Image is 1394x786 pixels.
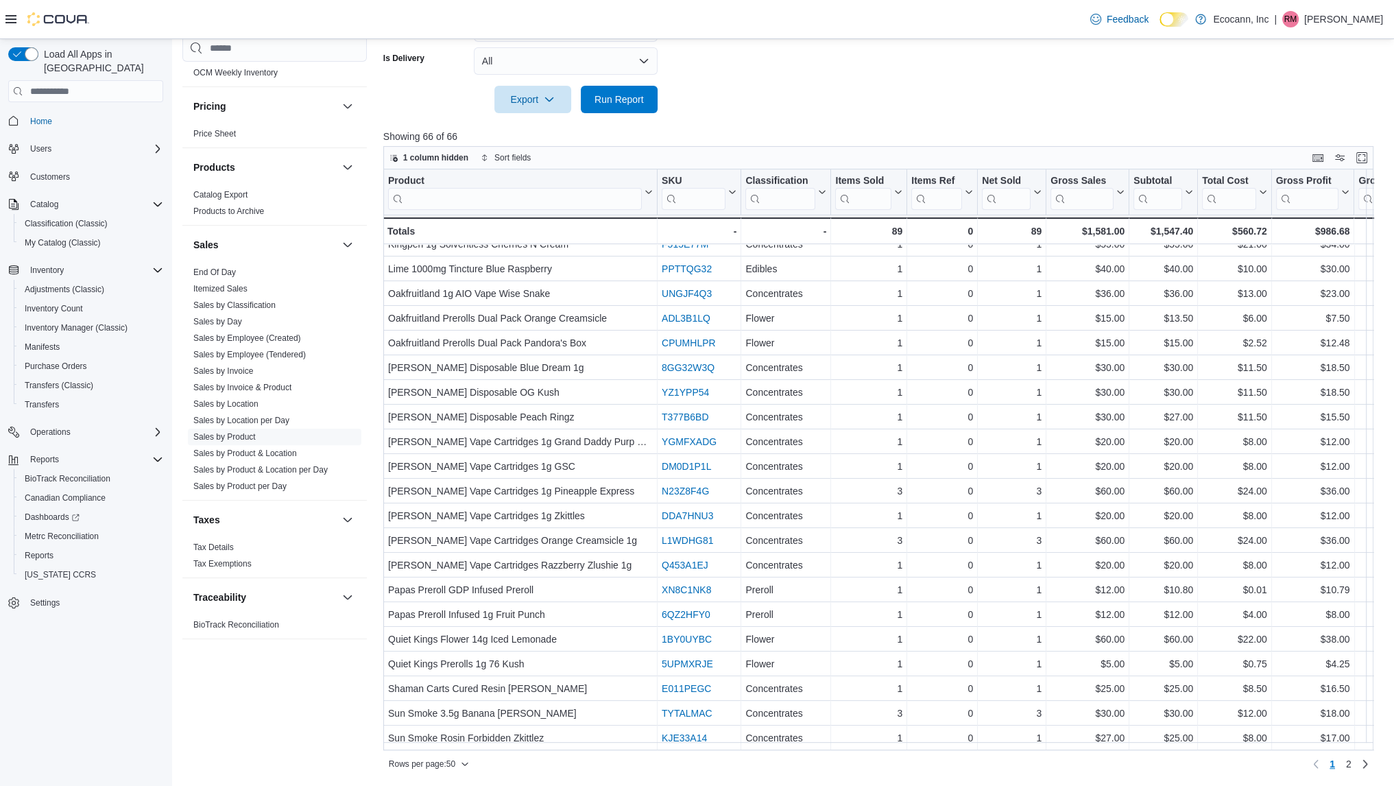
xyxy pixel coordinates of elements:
span: RM [1284,11,1297,27]
a: Home [25,113,58,130]
span: Customers [30,171,70,182]
span: Users [30,143,51,154]
span: Manifests [25,342,60,353]
span: 1 column hidden [403,152,468,163]
div: Gross Profit [1275,175,1338,210]
a: Dashboards [19,509,85,525]
button: Pricing [193,99,337,113]
a: End Of Day [193,267,236,277]
a: 5UPMXRJE [662,658,713,669]
a: Inventory Manager (Classic) [19,320,133,336]
div: Gross Sales [1050,175,1114,188]
span: [US_STATE] CCRS [25,569,96,580]
button: [US_STATE] CCRS [14,565,169,584]
a: Sales by Product [193,432,256,442]
h3: Products [193,160,235,174]
a: Purchase Orders [19,358,93,374]
span: Inventory Count [19,300,163,317]
button: Sort fields [475,150,536,166]
label: Is Delivery [383,53,424,64]
div: $21.00 [1202,236,1266,252]
a: BioTrack Reconciliation [19,471,116,487]
a: Sales by Product & Location per Day [193,465,328,475]
div: Total Cost [1202,175,1255,210]
a: 6QZ2HFY0 [662,609,710,620]
span: Itemized Sales [193,283,248,294]
div: Pricing [182,126,367,147]
img: Cova [27,12,89,26]
a: Manifests [19,339,65,355]
div: Subtotal [1133,175,1182,210]
div: $36.00 [1133,285,1193,302]
div: 0 [911,223,973,239]
div: $40.00 [1050,261,1125,277]
a: E011PEGC [662,683,711,694]
div: $30.00 [1133,359,1193,376]
div: Gross Sales [1050,175,1114,210]
a: 8GG32W3Q [662,362,714,373]
span: Home [30,116,52,127]
a: UNGJF4Q3 [662,288,712,299]
button: Transfers [14,395,169,414]
a: BioTrack Reconciliation [193,620,279,630]
div: Total Cost [1202,175,1255,188]
button: Reports [25,451,64,468]
div: Edibles [745,261,826,277]
div: 1 [835,285,902,302]
span: 1 [1330,757,1335,771]
span: Metrc Reconciliation [19,528,163,545]
div: SKU URL [662,175,725,210]
button: Gross Sales [1050,175,1125,210]
a: Feedback [1085,5,1154,33]
a: My Catalog (Classic) [19,235,106,251]
a: Sales by Classification [193,300,276,310]
a: Sales by Product per Day [193,481,287,491]
span: Operations [30,427,71,438]
div: Product [388,175,642,188]
button: Users [25,141,57,157]
a: DDA7HNU3 [662,510,713,521]
a: Transfers (Classic) [19,377,99,394]
span: Classification (Classic) [19,215,163,232]
button: Product [388,175,653,210]
span: Inventory [25,262,163,278]
a: TYTALMAC [662,708,712,719]
a: T377B6BD [662,412,708,422]
a: Sales by Employee (Tendered) [193,350,306,359]
span: Products to Archive [193,206,264,217]
div: 1 [982,384,1042,401]
button: Classification (Classic) [14,214,169,233]
div: 1 [835,384,902,401]
span: OCM Weekly Inventory [193,67,278,78]
span: Reports [25,550,53,561]
button: Customers [3,167,169,187]
div: Oakfruitland 1g AIO Vape Wise Snake [388,285,653,302]
button: Sales [339,237,356,253]
div: $1,547.40 [1133,223,1193,239]
div: Classification [745,175,815,188]
div: SKU [662,175,725,188]
div: Classification [745,175,815,210]
div: $30.00 [1050,384,1125,401]
div: 1 [835,335,902,351]
div: Flower [745,335,826,351]
div: 89 [982,223,1042,239]
div: Gross Profit [1275,175,1338,188]
a: Itemized Sales [193,284,248,294]
a: Dashboards [14,508,169,527]
a: Sales by Location [193,399,259,409]
a: Q453A1EJ [662,560,708,571]
button: Inventory [25,262,69,278]
div: $6.00 [1202,310,1266,326]
a: Customers [25,169,75,185]
span: Canadian Compliance [19,490,163,506]
div: $23.00 [1275,285,1349,302]
a: Price Sheet [193,129,236,139]
button: Classification [745,175,826,210]
button: Adjustments (Classic) [14,280,169,299]
div: 1 [835,236,902,252]
button: Products [339,159,356,176]
button: Settings [3,593,169,612]
div: 0 [911,359,973,376]
span: Settings [25,594,163,611]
